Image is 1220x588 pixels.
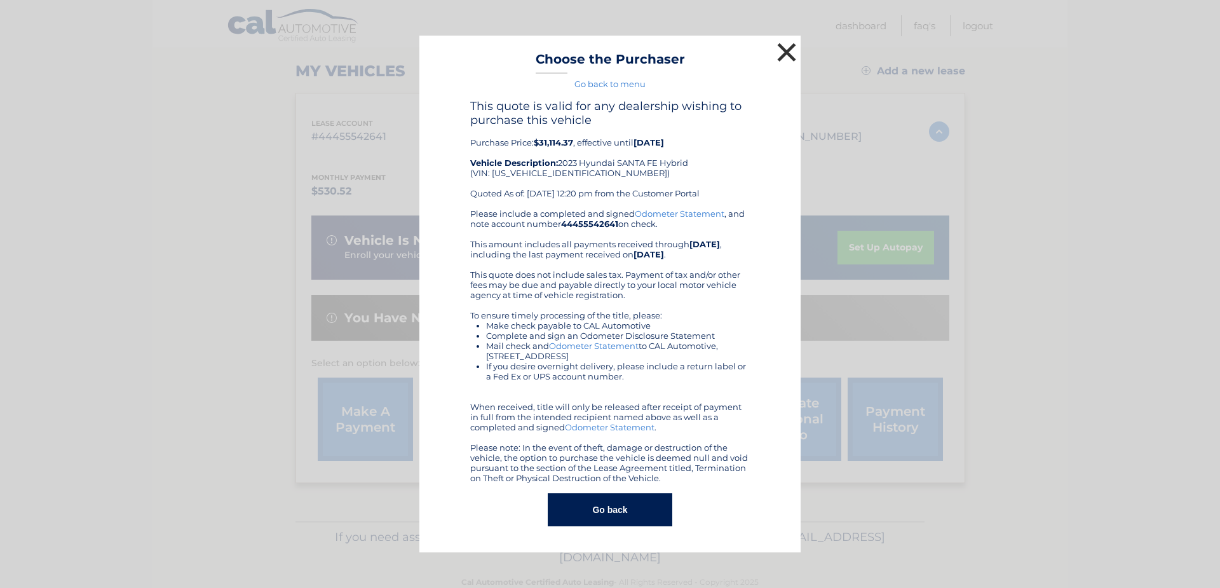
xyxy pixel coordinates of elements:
a: Odometer Statement [549,341,639,351]
b: [DATE] [634,249,664,259]
li: Complete and sign an Odometer Disclosure Statement [486,331,750,341]
h4: This quote is valid for any dealership wishing to purchase this vehicle [470,99,750,127]
button: × [774,39,799,65]
strong: Vehicle Description: [470,158,558,168]
a: Odometer Statement [635,209,724,219]
li: Mail check and to CAL Automotive, [STREET_ADDRESS] [486,341,750,361]
b: [DATE] [689,239,720,249]
b: $31,114.37 [534,137,573,147]
div: Please include a completed and signed , and note account number on check. This amount includes al... [470,209,750,483]
a: Odometer Statement [565,422,654,432]
b: 44455542641 [561,219,618,229]
div: Purchase Price: , effective until 2023 Hyundai SANTA FE Hybrid (VIN: [US_VEHICLE_IDENTIFICATION_N... [470,99,750,209]
li: Make check payable to CAL Automotive [486,320,750,331]
button: Go back [548,493,672,526]
h3: Choose the Purchaser [536,51,685,74]
li: If you desire overnight delivery, please include a return label or a Fed Ex or UPS account number. [486,361,750,381]
b: [DATE] [634,137,664,147]
a: Go back to menu [574,79,646,89]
